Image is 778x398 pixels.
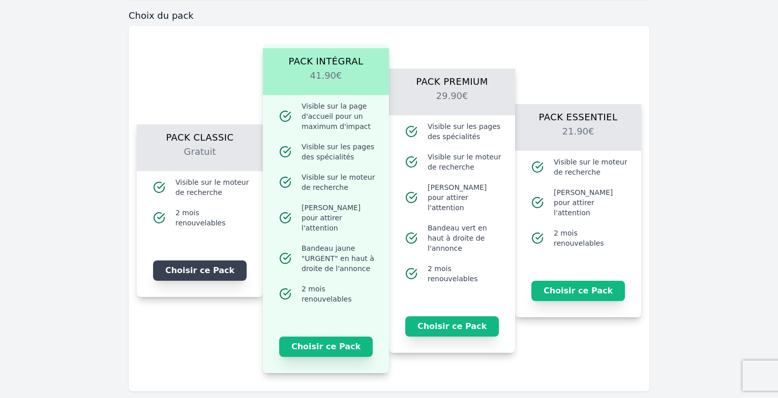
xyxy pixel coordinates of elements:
h2: 21.90€ [527,124,629,151]
span: Bandeau jaune "URGENT" en haut à droite de l'annonce [302,243,377,274]
button: Choisir ce Pack [279,337,373,357]
span: Bandeau vert en haut à droite de l'annonce [428,223,503,253]
span: [PERSON_NAME] pour attirer l'attention [302,203,377,233]
span: Visible sur les pages des spécialités [302,142,377,162]
span: Visible sur le moteur de recherche [428,152,503,172]
button: Choisir ce Pack [531,281,625,301]
h2: 29.90€ [401,89,503,115]
h1: Pack Premium [401,69,503,89]
span: Visible sur le moteur de recherche [175,177,251,197]
span: 2 mois renouvelables [302,284,377,304]
span: [PERSON_NAME] pour attirer l'attention [554,187,629,218]
h1: Pack Essentiel [527,104,629,124]
span: 2 mois renouvelables [175,208,251,228]
button: Choisir ce Pack [405,316,499,337]
span: Visible sur le moteur de recherche [302,172,377,192]
span: 2 mois renouvelables [428,263,503,284]
h1: Pack Intégral [275,48,377,69]
span: 2 mois renouvelables [554,228,629,248]
h1: Pack Classic [149,124,251,145]
span: Visible sur le moteur de recherche [554,157,629,177]
span: [PERSON_NAME] pour attirer l'attention [428,182,503,213]
h3: Choix du pack [129,10,649,22]
span: Visible sur la page d'accueil pour un maximum d'impact [302,101,377,131]
h2: Gratuit [149,145,251,171]
h2: 41.90€ [275,69,377,95]
button: Choisir ce Pack [153,260,247,281]
span: Visible sur les pages des spécialités [428,121,503,142]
